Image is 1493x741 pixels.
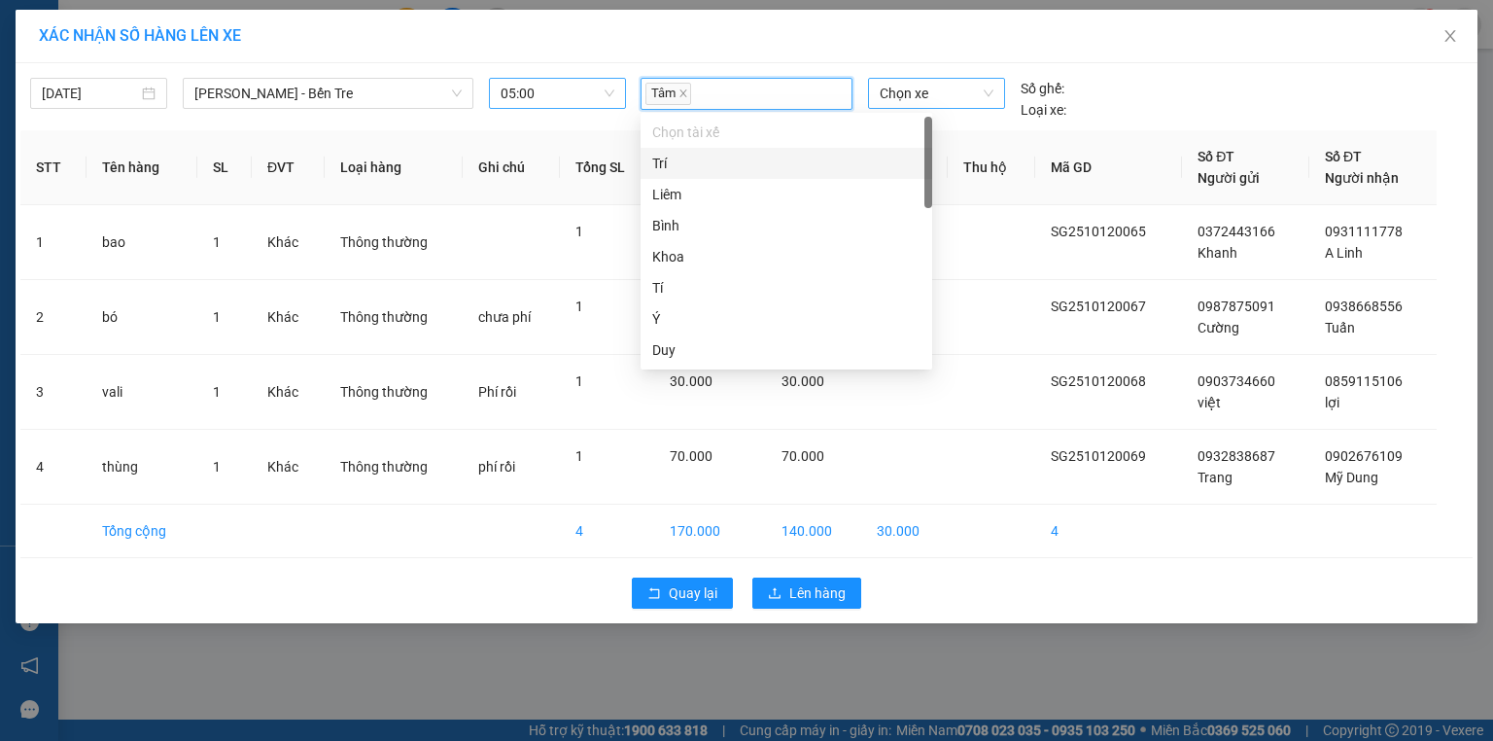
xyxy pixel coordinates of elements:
[652,308,920,330] div: Ý
[1325,320,1355,335] span: Tuấn
[325,355,463,430] td: Thông thường
[948,130,1035,205] th: Thu hộ
[1051,373,1146,389] span: SG2510120068
[1442,28,1458,44] span: close
[575,224,583,239] span: 1
[652,153,920,174] div: Trí
[645,83,691,105] span: Tâm
[1325,470,1378,485] span: Mỹ Dung
[652,339,920,361] div: Duy
[1325,245,1363,261] span: A Linh
[87,430,197,505] td: thùng
[325,205,463,280] td: Thông thường
[1198,170,1260,186] span: Người gửi
[670,448,712,464] span: 70.000
[1035,130,1183,205] th: Mã GD
[87,130,197,205] th: Tên hàng
[1325,149,1362,164] span: Số ĐT
[781,448,824,464] span: 70.000
[768,586,781,602] span: upload
[641,210,932,241] div: Bình
[861,505,948,558] td: 30.000
[678,88,688,98] span: close
[632,578,733,609] button: rollbackQuay lại
[789,582,846,604] span: Lên hàng
[87,280,197,355] td: bó
[325,280,463,355] td: Thông thường
[20,355,87,430] td: 3
[880,79,992,108] span: Chọn xe
[1198,448,1275,464] span: 0932838687
[575,448,583,464] span: 1
[1198,373,1275,389] span: 0903734660
[213,234,221,250] span: 1
[1325,448,1403,464] span: 0902676109
[652,277,920,299] div: Tí
[39,26,241,45] span: XÁC NHẬN SỐ HÀNG LÊN XE
[781,373,824,389] span: 30.000
[669,582,717,604] span: Quay lại
[1325,224,1403,239] span: 0931111778
[1198,470,1233,485] span: Trang
[1325,299,1403,314] span: 0938668556
[42,83,138,104] input: 13/10/2025
[213,309,221,325] span: 1
[478,309,531,325] span: chưa phí
[1198,149,1234,164] span: Số ĐT
[1423,10,1477,64] button: Close
[252,130,325,205] th: ĐVT
[463,130,560,205] th: Ghi chú
[87,205,197,280] td: bao
[1198,299,1275,314] span: 0987875091
[575,299,583,314] span: 1
[20,430,87,505] td: 4
[1325,170,1399,186] span: Người nhận
[1325,395,1339,410] span: lợi
[560,505,654,558] td: 4
[652,122,920,143] div: Chọn tài xế
[641,335,932,366] div: Duy
[641,272,932,303] div: Tí
[252,355,325,430] td: Khác
[1198,320,1239,335] span: Cường
[197,130,252,205] th: SL
[325,130,463,205] th: Loại hàng
[1051,299,1146,314] span: SG2510120067
[1051,448,1146,464] span: SG2510120069
[252,280,325,355] td: Khác
[641,179,932,210] div: Liêm
[501,79,614,108] span: 05:00
[1035,505,1183,558] td: 4
[478,459,515,475] span: phí rồi
[641,117,932,148] div: Chọn tài xế
[325,430,463,505] td: Thông thường
[652,215,920,236] div: Bình
[20,280,87,355] td: 2
[478,384,516,400] span: Phí rồi
[652,246,920,267] div: Khoa
[1021,78,1064,99] span: Số ghế:
[1051,224,1146,239] span: SG2510120065
[213,459,221,475] span: 1
[766,505,861,558] td: 140.000
[213,384,221,400] span: 1
[252,430,325,505] td: Khác
[252,205,325,280] td: Khác
[87,355,197,430] td: vali
[670,373,712,389] span: 30.000
[641,148,932,179] div: Trí
[641,241,932,272] div: Khoa
[641,303,932,335] div: Ý
[1198,245,1237,261] span: Khanh
[752,578,861,609] button: uploadLên hàng
[451,88,463,99] span: down
[1021,99,1066,121] span: Loại xe:
[1198,224,1275,239] span: 0372443166
[194,79,462,108] span: Hồ Chí Minh - Bến Tre
[560,130,654,205] th: Tổng SL
[1198,395,1221,410] span: việt
[1325,373,1403,389] span: 0859115106
[654,505,766,558] td: 170.000
[87,505,197,558] td: Tổng cộng
[652,184,920,205] div: Liêm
